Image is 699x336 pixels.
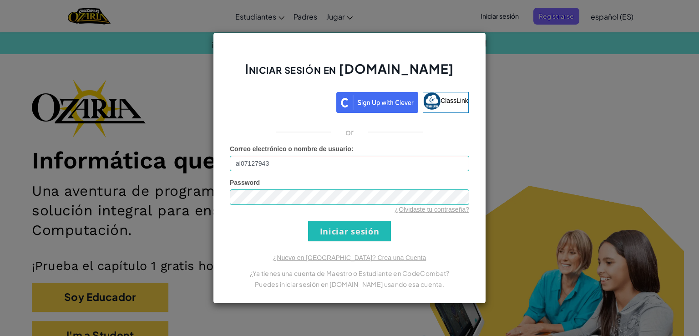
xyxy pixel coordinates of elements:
input: Iniciar sesión [308,221,391,241]
label: : [230,144,354,153]
p: or [345,127,354,137]
a: ¿Olvidaste tu contraseña? [395,206,469,213]
span: Correo electrónico o nombre de usuario [230,145,351,153]
img: clever_sso_button@2x.png [336,92,418,113]
iframe: Botón Iniciar sesión con Google [226,91,336,111]
p: Puedes iniciar sesión en [DOMAIN_NAME] usando esa cuenta. [230,279,469,290]
span: Password [230,179,260,186]
span: ClassLink [441,97,468,104]
img: classlink-logo-small.png [423,92,441,110]
a: ¿Nuevo en [GEOGRAPHIC_DATA]? Crea una Cuenta [273,254,426,261]
h2: Iniciar sesión en [DOMAIN_NAME] [230,60,469,87]
p: ¿Ya tienes una cuenta de Maestro o Estudiante en CodeCombat? [230,268,469,279]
